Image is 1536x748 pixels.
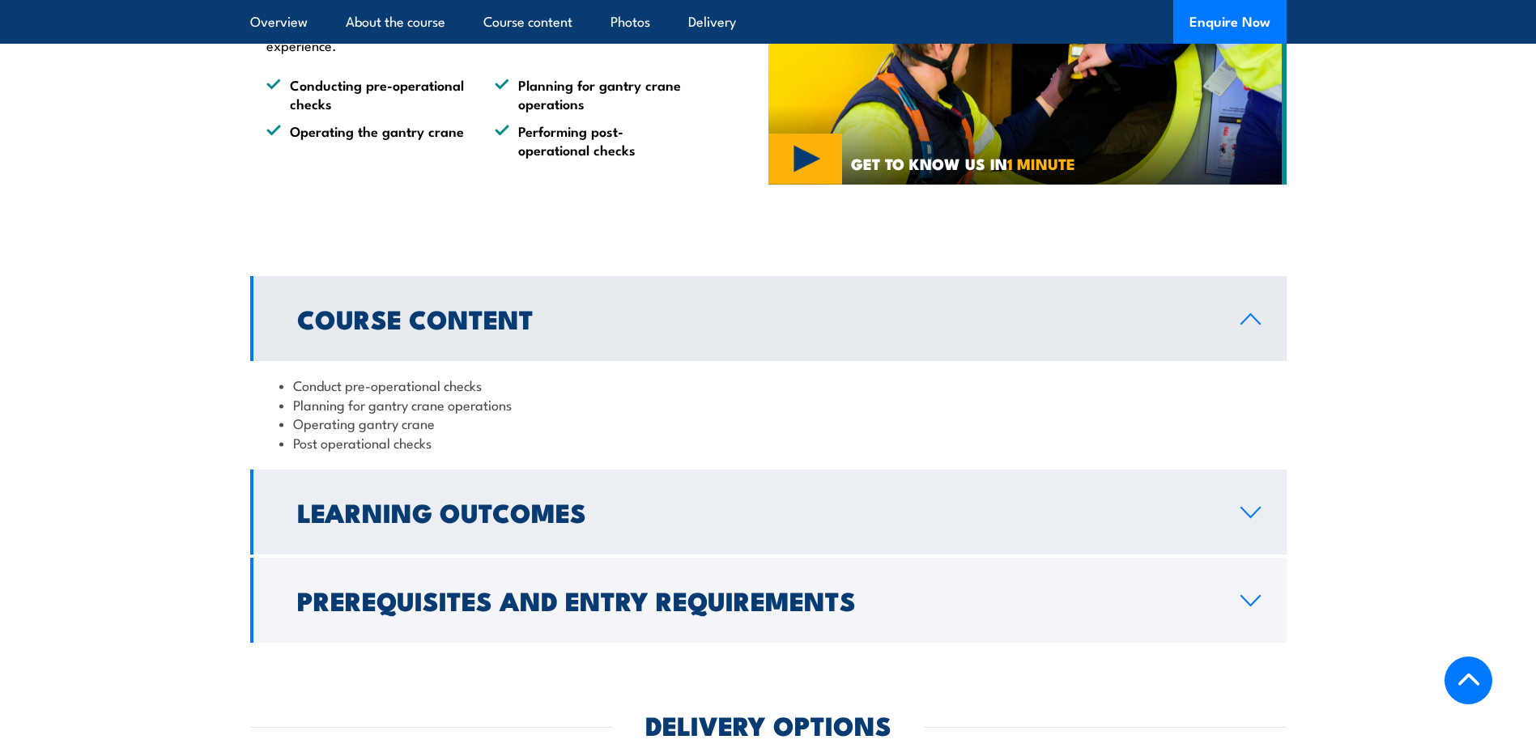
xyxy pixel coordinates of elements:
li: Conducting pre-operational checks [266,75,466,113]
h2: Prerequisites and Entry Requirements [297,589,1215,611]
h2: DELIVERY OPTIONS [645,713,891,736]
li: Operating the gantry crane [266,121,466,159]
h2: Course Content [297,307,1215,329]
h2: Learning Outcomes [297,500,1215,523]
li: Performing post-operational checks [495,121,694,159]
li: Post operational checks [279,433,1257,452]
li: Operating gantry crane [279,414,1257,432]
a: Prerequisites and Entry Requirements [250,558,1287,643]
a: Course Content [250,276,1287,361]
li: Planning for gantry crane operations [279,395,1257,414]
strong: 1 MINUTE [1007,151,1075,175]
li: Conduct pre-operational checks [279,376,1257,394]
a: Learning Outcomes [250,470,1287,555]
li: Planning for gantry crane operations [495,75,694,113]
span: GET TO KNOW US IN [851,156,1075,171]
